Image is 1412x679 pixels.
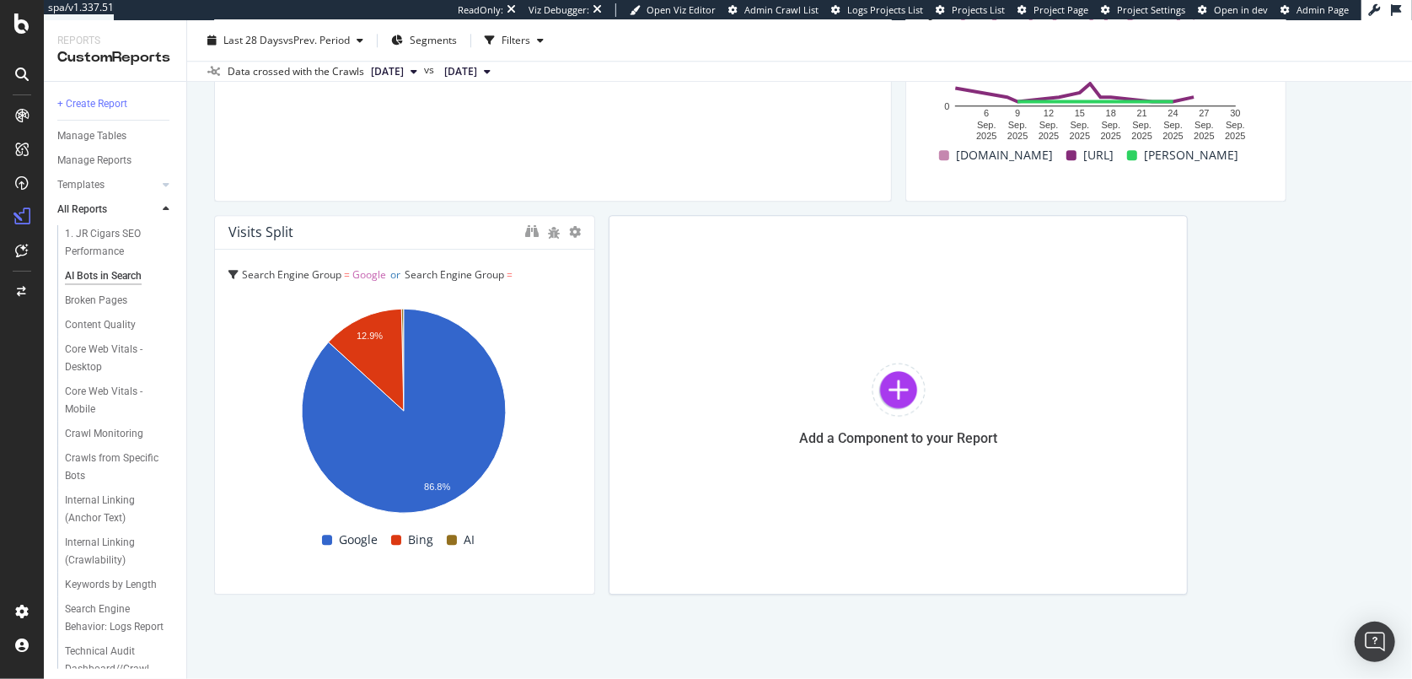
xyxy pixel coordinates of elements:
span: or [390,267,400,282]
span: Search Engine Group [405,267,504,282]
button: [DATE] [364,62,424,82]
a: Internal Linking (Crawlability) [65,534,174,569]
span: AI [464,530,475,550]
span: or [254,291,264,305]
a: Logs Projects List [831,3,923,17]
text: 2025 [1039,131,1059,141]
span: Google [352,267,386,282]
text: 0 [944,100,949,110]
a: Keywords by Length [65,576,174,594]
div: Viz Debugger: [529,3,589,17]
text: 27 [1199,108,1209,118]
text: 2025 [1162,131,1183,141]
a: Internal Linking (Anchor Text) [65,492,174,527]
a: Manage Tables [57,127,174,145]
span: 2025 Sep. 21st [371,64,404,79]
span: Search Engine Group [242,267,341,282]
div: Search Engine Behavior: Logs Report [65,601,164,636]
button: Segments [384,27,464,54]
text: 2025 [1131,131,1152,141]
a: Admin Page [1280,3,1349,17]
span: Admin Page [1297,3,1349,16]
div: Manage Reports [57,152,132,170]
a: Crawls from Specific Bots [65,450,174,485]
text: Sep. [1132,119,1152,129]
div: Crawls from Specific Bots [65,450,161,485]
text: 15 [1075,108,1085,118]
div: Internal Linking (Crawlability) [65,534,162,569]
div: bug [547,227,561,239]
span: Project Page [1033,3,1088,16]
text: Sep. [1163,119,1183,129]
div: All Reports [57,201,107,218]
a: Project Settings [1101,3,1185,17]
span: Projects List [952,3,1005,16]
a: Templates [57,176,158,194]
span: [PERSON_NAME] [1144,145,1238,165]
text: Sep. [977,119,996,129]
text: 21 [1136,108,1146,118]
a: Admin Crawl List [728,3,819,17]
span: Open in dev [1214,3,1268,16]
div: Content Quality [65,316,136,334]
button: Last 28 DaysvsPrev. Period [201,27,370,54]
div: Broken Pages [65,292,127,310]
a: Core Web Vitals - Mobile [65,383,174,418]
text: 12.9% [357,331,383,341]
text: Sep. [1226,119,1245,129]
div: Visits Split [228,224,293,240]
span: = [370,291,376,305]
span: vs [424,62,438,78]
span: Admin Crawl List [744,3,819,16]
a: Open Viz Editor [630,3,716,17]
text: 24 [1168,108,1178,118]
div: Technical Audit Dashboard//Crawl [65,643,164,678]
div: Open Intercom Messenger [1355,622,1395,662]
div: Add a Component to your Report [799,430,997,446]
text: 2025 [976,131,996,141]
text: 9 [1015,108,1020,118]
div: Core Web Vitals - Mobile [65,383,160,418]
div: Core Web Vitals - Desktop [65,341,161,376]
text: Sep. [1101,119,1120,129]
span: 2025 Aug. 3rd [444,64,477,79]
a: Core Web Vitals - Desktop [65,341,174,376]
span: Bing [408,530,433,550]
button: Filters [478,27,550,54]
a: Crawl Monitoring [65,425,174,443]
span: Open Viz Editor [647,3,716,16]
div: ReadOnly: [458,3,503,17]
span: Last 28 Days [223,33,283,47]
span: = [344,267,350,282]
button: [DATE] [438,62,497,82]
text: Sep. [1039,119,1058,129]
text: 30 [1230,108,1240,118]
text: Sep. [1008,119,1028,129]
text: 2025 [1194,131,1214,141]
div: A chart. [228,299,579,527]
a: Technical Audit Dashboard//Crawl [65,643,174,678]
a: Project Page [1017,3,1088,17]
div: Data crossed with the Crawls [228,64,364,79]
text: 2025 [1069,131,1089,141]
div: + Create Report [57,95,127,113]
div: AI Bots in Search [65,267,142,285]
div: Internal Linking (Anchor Text) [65,492,162,527]
span: Bing [228,291,250,305]
text: 18 [1105,108,1115,118]
text: 12 [1044,108,1054,118]
text: 2025 [1100,131,1120,141]
span: Segments [410,33,457,47]
span: Search Engine Group [268,291,368,305]
div: Manage Tables [57,127,126,145]
span: Google [339,530,378,550]
a: Open in dev [1198,3,1268,17]
div: binoculars [525,224,539,238]
text: 6 [984,108,989,118]
div: Visits SplitSearch Engine Group = GoogleorSearch Engine Group = BingorSearch Engine Group = AIA c... [214,215,595,595]
span: Project Settings [1117,3,1185,16]
a: + Create Report [57,95,174,113]
a: AI Bots in Search [65,267,174,285]
a: Projects List [936,3,1005,17]
text: 2025 [1007,131,1028,141]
